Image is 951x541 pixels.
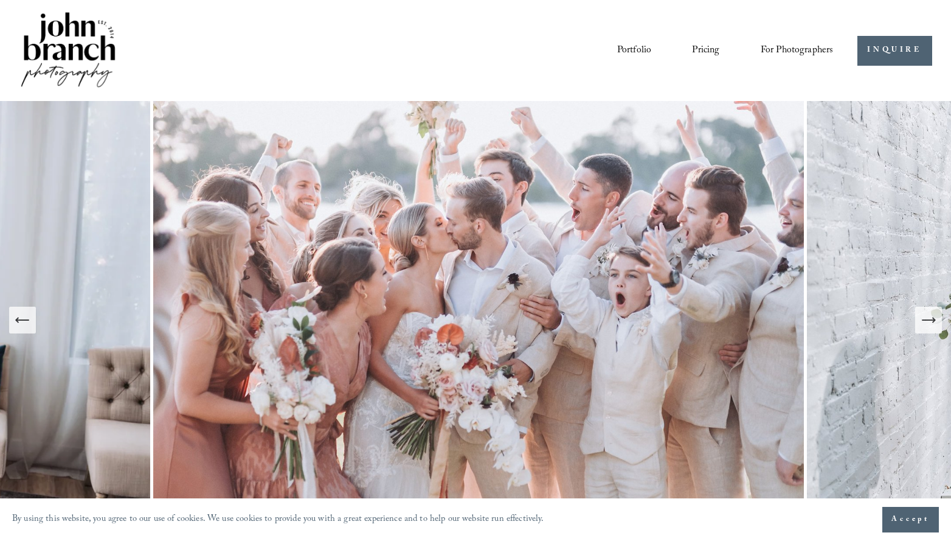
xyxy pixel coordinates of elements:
a: Pricing [692,40,719,61]
span: Accept [891,514,930,526]
p: By using this website, you agree to our use of cookies. We use cookies to provide you with a grea... [12,511,544,529]
a: INQUIRE [857,36,932,66]
a: Portfolio [617,40,651,61]
button: Next Slide [915,307,942,333]
button: Previous Slide [9,307,36,333]
button: Accept [882,507,939,532]
img: John Branch IV Photography [19,10,117,92]
a: folder dropdown [761,40,834,61]
span: For Photographers [761,41,834,60]
img: A wedding party celebrating outdoors, featuring a bride and groom kissing amidst cheering bridesm... [150,101,807,539]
